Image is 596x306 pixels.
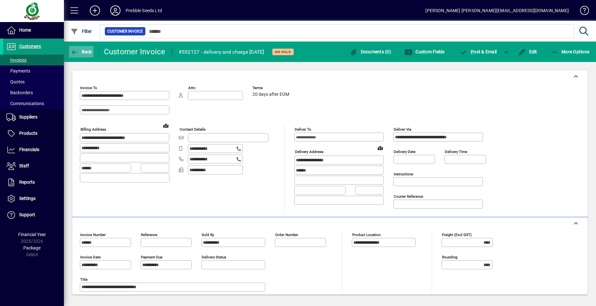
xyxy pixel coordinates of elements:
[3,55,64,65] a: Invoices
[80,233,106,237] mat-label: Invoice number
[516,46,539,57] button: Edit
[3,174,64,190] a: Reports
[3,158,64,174] a: Staff
[425,5,569,16] div: [PERSON_NAME] [PERSON_NAME][EMAIL_ADDRESS][DOMAIN_NAME]
[6,101,44,106] span: Communications
[3,207,64,223] a: Support
[518,49,537,54] span: Edit
[107,28,143,34] span: Customer Invoice
[3,126,64,142] a: Products
[80,255,101,259] mat-label: Invoice date
[350,49,391,54] span: Documents (0)
[19,196,35,201] span: Settings
[202,233,214,237] mat-label: Sold by
[445,149,467,154] mat-label: Delivery time
[202,255,226,259] mat-label: Delivery status
[442,255,457,259] mat-label: Rounding
[18,232,46,237] span: Financial Year
[471,49,474,54] span: P
[19,27,31,33] span: Home
[188,86,195,90] mat-label: Attn
[19,44,41,49] span: Customers
[105,5,126,16] button: Profile
[575,1,588,22] a: Knowledge Base
[19,163,29,168] span: Staff
[3,65,64,76] a: Payments
[375,143,385,153] a: View on map
[69,46,94,57] button: Back
[275,50,291,54] span: On hold
[80,86,97,90] mat-label: Invoice To
[19,180,35,185] span: Reports
[19,212,35,217] span: Support
[403,46,446,57] button: Custom Fields
[549,46,591,57] button: More Options
[179,47,264,57] div: #552127 - delivery and charge [DATE]
[275,233,298,237] mat-label: Order number
[19,114,37,119] span: Suppliers
[457,46,500,57] button: Post & Email
[6,90,33,95] span: Backorders
[295,127,311,132] mat-label: Deliver To
[394,127,411,132] mat-label: Deliver via
[3,87,64,98] a: Backorders
[19,131,37,136] span: Products
[394,194,423,199] mat-label: Courier Reference
[3,76,64,87] a: Quotes
[141,255,162,259] mat-label: Payment due
[460,49,497,54] span: ost & Email
[104,47,166,57] div: Customer Invoice
[442,233,472,237] mat-label: Freight (excl GST)
[6,68,30,73] span: Payments
[3,109,64,125] a: Suppliers
[71,49,92,54] span: Back
[85,5,105,16] button: Add
[3,22,64,38] a: Home
[252,86,291,90] span: Terms
[64,46,99,57] app-page-header-button: Back
[352,233,381,237] mat-label: Product location
[19,147,39,152] span: Financials
[394,149,415,154] mat-label: Delivery date
[252,92,289,97] span: 20 days after EOM
[348,46,393,57] button: Documents (0)
[71,29,92,34] span: Filter
[80,277,88,282] mat-label: Title
[3,191,64,207] a: Settings
[69,26,94,37] button: Filter
[23,245,41,250] span: Package
[3,142,64,158] a: Financials
[161,120,171,131] a: View on map
[394,172,413,176] mat-label: Instructions
[6,79,25,84] span: Quotes
[551,49,590,54] span: More Options
[6,57,27,63] span: Invoices
[126,5,162,16] div: Prebble Seeds Ltd
[405,49,445,54] span: Custom Fields
[3,98,64,109] a: Communications
[141,233,157,237] mat-label: Reference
